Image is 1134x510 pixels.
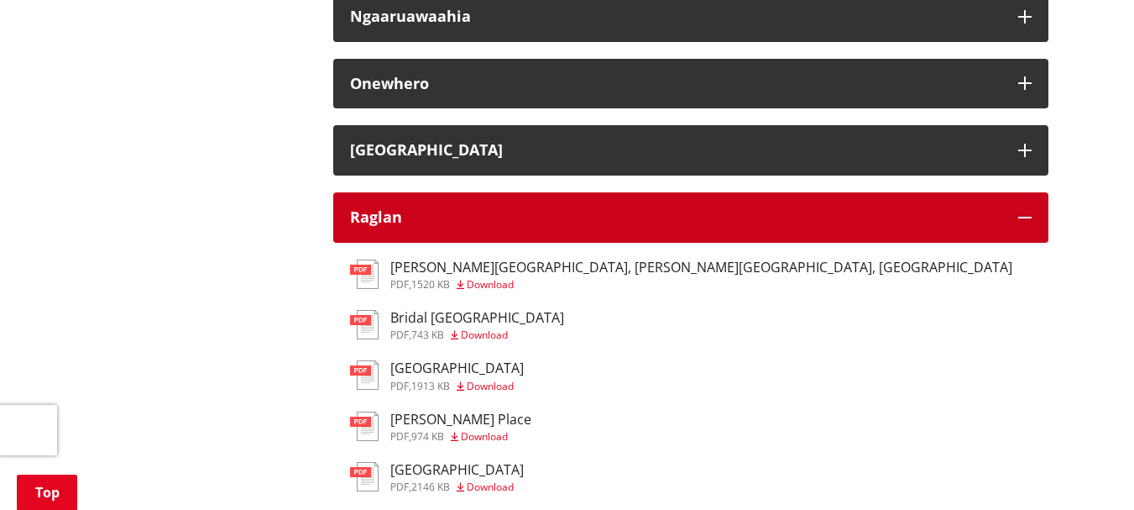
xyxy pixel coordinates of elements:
img: document-pdf.svg [350,462,379,492]
div: Raglan [350,209,1001,226]
span: 974 KB [411,429,444,444]
span: pdf [390,379,409,393]
h3: [PERSON_NAME] Place [390,412,531,428]
span: Download [461,429,508,444]
h3: Bridal [GEOGRAPHIC_DATA] [390,310,564,326]
a: [PERSON_NAME] Place pdf,974 KB Download [350,412,531,442]
a: [GEOGRAPHIC_DATA] pdf,2146 KB Download [350,462,524,492]
div: , [390,482,524,492]
a: [GEOGRAPHIC_DATA] pdf,1913 KB Download [350,360,524,391]
span: 2146 KB [411,480,450,494]
a: [PERSON_NAME][GEOGRAPHIC_DATA], [PERSON_NAME][GEOGRAPHIC_DATA], [GEOGRAPHIC_DATA] pdf,1520 KB Dow... [350,260,1012,290]
span: 1520 KB [411,277,450,292]
button: Onewhero [333,59,1048,109]
div: Ngaaruawaahia [350,8,1001,25]
a: Bridal [GEOGRAPHIC_DATA] pdf,743 KB Download [350,310,564,340]
div: Onewhero [350,76,1001,92]
h3: [GEOGRAPHIC_DATA] [390,462,524,478]
span: pdf [390,328,409,342]
span: Download [467,480,514,494]
div: , [390,330,564,340]
div: , [390,432,531,442]
h3: [GEOGRAPHIC_DATA] [390,360,524,376]
button: [GEOGRAPHIC_DATA] [333,125,1048,176]
div: , [390,381,524,392]
img: document-pdf.svg [350,412,379,441]
span: pdf [390,480,409,494]
span: pdf [390,429,409,444]
button: Raglan [333,192,1048,243]
span: Download [461,328,508,342]
img: document-pdf.svg [350,260,379,289]
span: 743 KB [411,328,444,342]
span: pdf [390,277,409,292]
a: Top [17,475,77,510]
div: , [390,280,1012,290]
span: Download [467,277,514,292]
span: Download [467,379,514,393]
div: [GEOGRAPHIC_DATA] [350,142,1001,159]
img: document-pdf.svg [350,360,379,390]
span: 1913 KB [411,379,450,393]
img: document-pdf.svg [350,310,379,339]
h3: [PERSON_NAME][GEOGRAPHIC_DATA], [PERSON_NAME][GEOGRAPHIC_DATA], [GEOGRAPHIC_DATA] [390,260,1012,276]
